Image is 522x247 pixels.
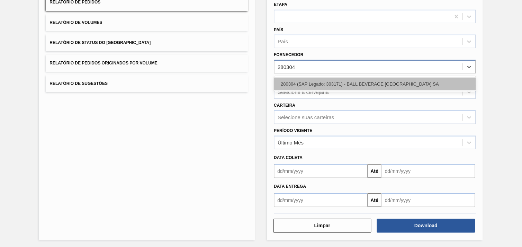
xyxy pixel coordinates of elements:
[278,140,304,145] div: Último Mês
[274,164,368,178] input: dd/mm/yyyy
[377,219,475,233] button: Download
[274,78,476,90] div: 280304 (SAP Legado: 303171) - BALL BEVERAGE [GEOGRAPHIC_DATA] SA
[381,164,475,178] input: dd/mm/yyyy
[278,89,329,95] div: Selecione a cervejaria
[49,61,157,65] span: Relatório de Pedidos Originados por Volume
[274,27,283,32] label: País
[278,114,334,120] div: Selecione suas carteiras
[274,128,313,133] label: Período Vigente
[274,193,368,207] input: dd/mm/yyyy
[368,193,381,207] button: Até
[46,75,248,92] button: Relatório de Sugestões
[46,55,248,72] button: Relatório de Pedidos Originados por Volume
[274,155,303,160] span: Data coleta
[274,2,288,7] label: Etapa
[274,103,296,108] label: Carteira
[273,219,372,233] button: Limpar
[49,40,151,45] span: Relatório de Status do [GEOGRAPHIC_DATA]
[274,184,306,189] span: Data entrega
[368,164,381,178] button: Até
[46,34,248,51] button: Relatório de Status do [GEOGRAPHIC_DATA]
[46,14,248,31] button: Relatório de Volumes
[278,39,288,45] div: País
[381,193,475,207] input: dd/mm/yyyy
[49,20,102,25] span: Relatório de Volumes
[49,81,108,86] span: Relatório de Sugestões
[274,52,304,57] label: Fornecedor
